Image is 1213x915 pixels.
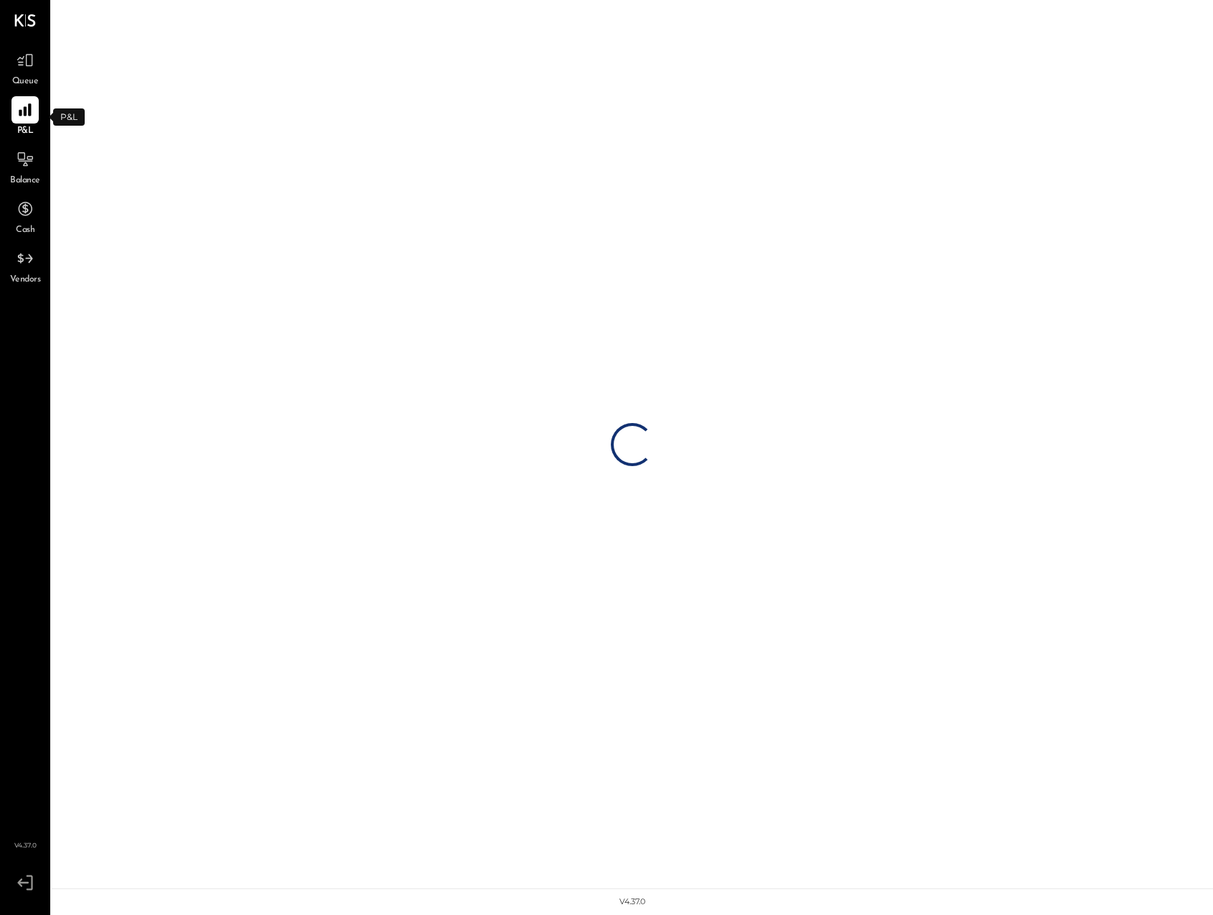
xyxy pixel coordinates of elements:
span: P&L [17,125,34,138]
a: Vendors [1,245,50,287]
a: Balance [1,146,50,187]
a: Queue [1,47,50,88]
span: Vendors [10,274,41,287]
span: Balance [10,175,40,187]
a: P&L [1,96,50,138]
div: v 4.37.0 [619,896,645,908]
a: Cash [1,195,50,237]
span: Queue [12,75,39,88]
span: Cash [16,224,34,237]
div: P&L [53,108,85,126]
